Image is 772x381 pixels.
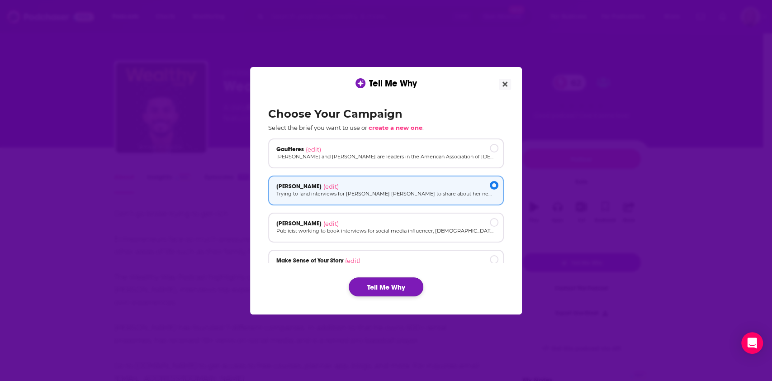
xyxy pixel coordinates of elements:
span: Tell Me Why [369,78,417,89]
span: Make Sense of Your Story [276,257,343,264]
button: Tell Me Why [349,277,423,296]
span: (edit) [345,257,360,264]
h2: Choose Your Campaign [268,107,504,120]
p: Trying to land interviews for [PERSON_NAME] [PERSON_NAME] to share about her new book Hustle, Flo... [276,190,496,198]
div: Open Intercom Messenger [741,332,763,354]
span: [PERSON_NAME] [276,183,322,190]
span: [PERSON_NAME] [276,220,322,227]
span: (edit) [323,220,339,227]
span: (edit) [323,183,339,190]
img: tell me why sparkle [357,80,364,87]
p: [PERSON_NAME] and [PERSON_NAME] are leaders in the American Association of [DEMOGRAPHIC_DATA] Cou... [276,153,496,161]
p: Select the brief you want to use or . [268,124,504,131]
p: Publicist working to book interviews for social media influencer, [DEMOGRAPHIC_DATA] mom, and Nap... [276,227,496,235]
span: (edit) [306,146,321,153]
button: Close [499,79,511,90]
span: Gaultieres [276,146,304,153]
span: create a new one [369,124,422,131]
